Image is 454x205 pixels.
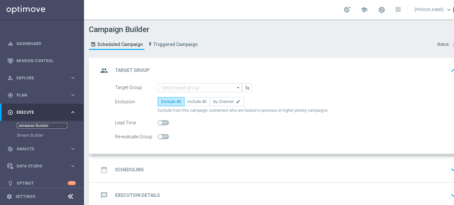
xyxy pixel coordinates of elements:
[70,163,76,169] i: keyboard_arrow_right
[7,109,70,115] div: Execute
[7,146,13,152] i: track_changes
[7,110,76,115] button: play_circle_outline Execute keyboard_arrow_right
[70,92,76,98] i: keyboard_arrow_right
[7,146,70,152] div: Analyze
[7,41,13,47] i: equalizer
[16,52,76,69] a: Mission Control
[158,83,242,92] input: Select target group
[7,75,70,81] div: Explore
[68,181,76,185] div: +10
[361,6,368,13] span: school
[115,67,150,74] h2: Target Group
[7,75,76,81] button: person_search Explore keyboard_arrow_right
[17,121,83,131] div: Campaign Builder
[188,99,206,104] span: Include All
[158,108,329,113] span: Exclude from this campaign customers who are locked in previous or higher priority campaigns.
[115,167,144,173] h2: Scheduling
[7,164,76,169] button: Data Studio keyboard_arrow_right
[17,123,67,128] a: Campaign Builder
[70,75,76,81] i: keyboard_arrow_right
[16,195,35,199] a: Settings
[7,180,13,186] i: lightbulb
[89,25,201,34] h1: Campaign Builder
[16,164,70,168] span: Data Studio
[115,83,158,92] div: Target Group
[17,133,67,138] a: Stream Builder
[16,76,70,80] span: Explore
[70,109,76,115] i: keyboard_arrow_right
[437,42,450,48] div: Status:
[115,118,158,127] div: Lead Time
[7,52,76,69] div: Mission Control
[7,181,76,186] button: lightbulb Optibot +10
[115,192,160,199] h2: Execution Details
[7,75,13,81] i: person_search
[146,39,199,50] a: Triggered Campaign
[16,93,70,97] span: Plan
[7,109,13,115] i: play_circle_outline
[16,175,68,192] a: Optibot
[7,163,70,169] div: Data Studio
[6,194,12,199] i: settings
[97,42,143,47] span: Scheduled Campaign
[7,146,76,152] button: track_changes Analyze keyboard_arrow_right
[98,189,110,201] i: message
[16,35,76,52] a: Dashboard
[235,84,242,92] i: arrow_drop_down
[98,65,110,76] i: group
[89,39,144,50] a: Scheduled Campaign
[161,99,181,104] span: Exclude All
[7,93,76,98] button: gps_fixed Plan keyboard_arrow_right
[98,164,110,176] i: date_range
[445,6,452,13] span: keyboard_arrow_down
[7,175,76,192] div: Optibot
[7,92,70,98] div: Plan
[17,131,83,140] div: Stream Builder
[7,35,76,52] div: Dashboard
[7,92,13,98] i: gps_fixed
[70,146,76,152] i: keyboard_arrow_right
[115,132,158,141] div: Re-evaluate Group
[236,99,240,104] i: edit
[16,147,70,151] span: Analyze
[153,42,198,47] span: Triggered Campaign
[16,110,70,114] span: Execute
[414,5,453,15] a: [PERSON_NAME]keyboard_arrow_down
[115,97,158,106] div: Exclusion
[213,99,234,104] span: By Channel
[7,58,76,63] button: Mission Control
[7,41,76,46] button: equalizer Dashboard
